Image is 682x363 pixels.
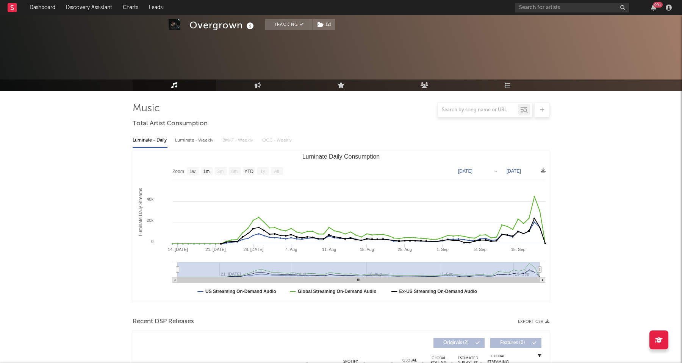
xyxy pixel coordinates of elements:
[265,19,313,30] button: Tracking
[507,168,521,174] text: [DATE]
[360,247,374,252] text: 18. Aug
[175,134,215,147] div: Luminate - Weekly
[438,341,473,345] span: Originals ( 2 )
[203,169,210,174] text: 1m
[244,169,253,174] text: YTD
[313,19,335,30] span: ( 2 )
[138,188,143,236] text: Luminate Daily Streams
[168,247,188,252] text: 14. [DATE]
[322,247,336,252] text: 11. Aug
[172,169,184,174] text: Zoom
[260,169,265,174] text: 1y
[133,150,549,302] svg: Luminate Daily Consumption
[133,317,194,326] span: Recent DSP Releases
[133,134,167,147] div: Luminate - Daily
[494,168,498,174] text: →
[438,107,518,113] input: Search by song name or URL
[474,247,486,252] text: 8. Sep
[147,218,153,223] text: 20k
[232,169,238,174] text: 6m
[217,169,224,174] text: 3m
[206,247,226,252] text: 21. [DATE]
[436,247,449,252] text: 1. Sep
[518,319,549,324] button: Export CSV
[511,247,526,252] text: 15. Sep
[189,19,256,31] div: Overgrown
[243,247,263,252] text: 28. [DATE]
[399,289,477,294] text: Ex-US Streaming On-Demand Audio
[151,239,153,244] text: 0
[458,168,472,174] text: [DATE]
[490,338,541,348] button: Features(0)
[313,19,335,30] button: (2)
[205,289,276,294] text: US Streaming On-Demand Audio
[495,341,530,345] span: Features ( 0 )
[302,153,380,160] text: Luminate Daily Consumption
[433,338,485,348] button: Originals(2)
[653,2,663,8] div: 99 +
[298,289,377,294] text: Global Streaming On-Demand Audio
[274,169,279,174] text: All
[515,3,629,12] input: Search for artists
[651,5,656,11] button: 99+
[190,169,196,174] text: 1w
[398,247,412,252] text: 25. Aug
[147,197,153,201] text: 40k
[285,247,297,252] text: 4. Aug
[133,119,208,128] span: Total Artist Consumption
